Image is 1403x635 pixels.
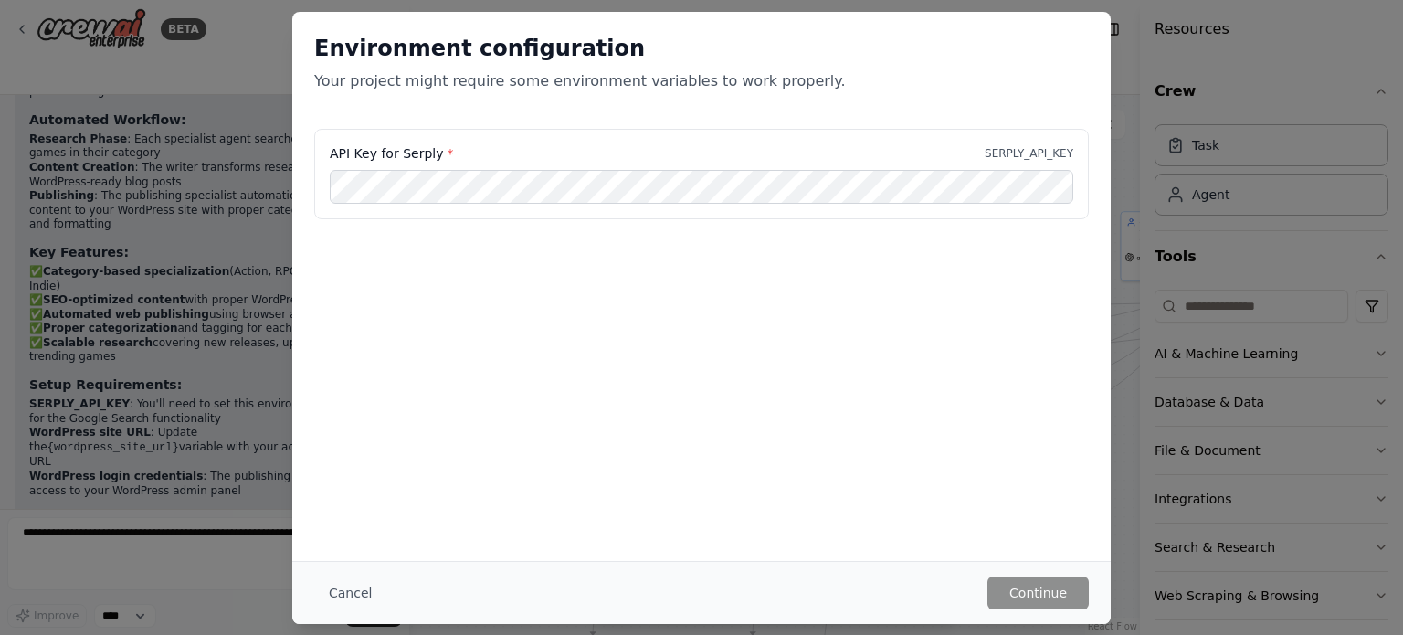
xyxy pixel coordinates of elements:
label: API Key for Serply [330,144,453,163]
p: Your project might require some environment variables to work properly. [314,70,1089,92]
button: Continue [987,577,1089,609]
button: Cancel [314,577,386,609]
p: SERPLY_API_KEY [985,146,1073,161]
h2: Environment configuration [314,34,1089,63]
